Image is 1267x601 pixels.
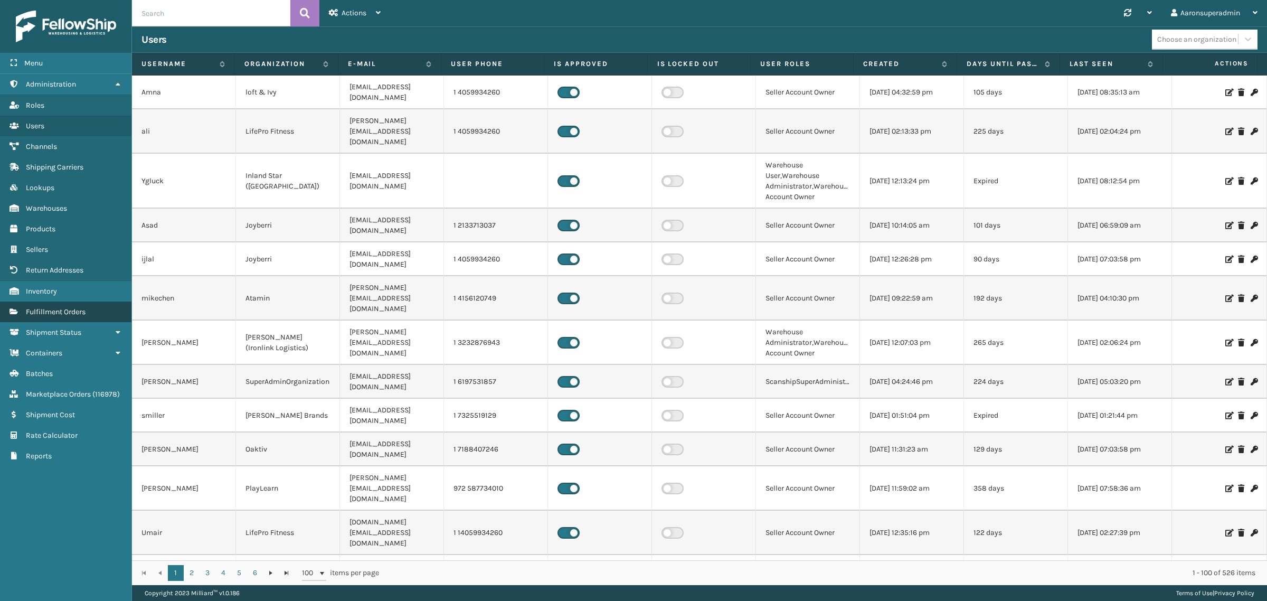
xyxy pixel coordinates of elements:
[132,276,236,321] td: mikechen
[964,276,1068,321] td: 192 days
[860,433,964,466] td: [DATE] 11:31:23 am
[1238,222,1244,229] i: Delete
[1214,589,1254,597] a: Privacy Policy
[236,109,340,154] td: LifePro Fitness
[26,307,86,316] span: Fulfillment Orders
[444,433,548,466] td: 1 7188407246
[444,109,548,154] td: 1 4059934260
[1225,256,1232,263] i: Edit
[1225,295,1232,302] i: Edit
[302,568,318,578] span: 100
[964,433,1068,466] td: 129 days
[964,399,1068,433] td: Expired
[1251,529,1257,537] i: Change Password
[1238,446,1244,453] i: Delete
[132,321,236,365] td: [PERSON_NAME]
[132,209,236,242] td: Asad
[1238,378,1244,386] i: Delete
[964,209,1068,242] td: 101 days
[1238,177,1244,185] i: Delete
[1068,365,1172,399] td: [DATE] 05:03:20 pm
[26,204,67,213] span: Warehouses
[26,410,75,419] span: Shipment Cost
[1068,321,1172,365] td: [DATE] 02:06:24 pm
[1238,485,1244,492] i: Delete
[1068,154,1172,209] td: [DATE] 08:12:54 pm
[132,242,236,276] td: ijlal
[1070,59,1142,69] label: Last Seen
[444,209,548,242] td: 1 2133713037
[967,59,1039,69] label: Days until password expires
[184,565,200,581] a: 2
[1251,339,1257,346] i: Change Password
[860,511,964,555] td: [DATE] 12:35:16 pm
[444,365,548,399] td: 1 6197531857
[1225,222,1232,229] i: Edit
[26,80,76,89] span: Administration
[132,511,236,555] td: Umair
[860,109,964,154] td: [DATE] 02:13:33 pm
[451,59,534,69] label: User phone
[1166,55,1255,72] span: Actions
[340,76,444,109] td: [EMAIL_ADDRESS][DOMAIN_NAME]
[132,365,236,399] td: [PERSON_NAME]
[1176,589,1213,597] a: Terms of Use
[282,569,291,577] span: Go to the last page
[26,101,44,110] span: Roles
[1238,89,1244,96] i: Delete
[231,565,247,581] a: 5
[1251,295,1257,302] i: Change Password
[964,242,1068,276] td: 90 days
[279,565,295,581] a: Go to the last page
[1157,34,1236,45] div: Choose an organization
[756,209,860,242] td: Seller Account Owner
[863,59,936,69] label: Created
[756,511,860,555] td: Seller Account Owner
[1251,446,1257,453] i: Change Password
[444,466,548,511] td: 972 587734010
[860,242,964,276] td: [DATE] 12:26:28 pm
[756,555,860,589] td: Seller Account Owner
[141,33,167,46] h3: Users
[1238,295,1244,302] i: Delete
[1238,412,1244,419] i: Delete
[1225,339,1232,346] i: Edit
[444,321,548,365] td: 1 3232876943
[756,433,860,466] td: Seller Account Owner
[756,76,860,109] td: Seller Account Owner
[1251,222,1257,229] i: Change Password
[236,242,340,276] td: Joyberri
[444,276,548,321] td: 1 4156120749
[1251,256,1257,263] i: Change Password
[444,511,548,555] td: 1 14059934260
[340,321,444,365] td: [PERSON_NAME][EMAIL_ADDRESS][DOMAIN_NAME]
[26,163,83,172] span: Shipping Carriers
[132,109,236,154] td: ali
[340,555,444,589] td: [EMAIL_ADDRESS][DOMAIN_NAME]
[236,511,340,555] td: LifePro Fitness
[756,242,860,276] td: Seller Account Owner
[860,321,964,365] td: [DATE] 12:07:03 pm
[1068,209,1172,242] td: [DATE] 06:59:09 am
[1068,242,1172,276] td: [DATE] 07:03:58 pm
[141,59,214,69] label: Username
[860,209,964,242] td: [DATE] 10:14:05 am
[1251,128,1257,135] i: Change Password
[26,431,78,440] span: Rate Calculator
[340,109,444,154] td: [PERSON_NAME][EMAIL_ADDRESS][DOMAIN_NAME]
[132,399,236,433] td: smiller
[340,511,444,555] td: [DOMAIN_NAME][EMAIL_ADDRESS][DOMAIN_NAME]
[340,399,444,433] td: [EMAIL_ADDRESS][DOMAIN_NAME]
[132,433,236,466] td: [PERSON_NAME]
[1251,89,1257,96] i: Change Password
[26,266,83,275] span: Return Addresses
[1238,128,1244,135] i: Delete
[964,466,1068,511] td: 358 days
[247,565,263,581] a: 6
[1068,433,1172,466] td: [DATE] 07:03:58 pm
[1251,378,1257,386] i: Change Password
[756,109,860,154] td: Seller Account Owner
[1251,177,1257,185] i: Change Password
[860,76,964,109] td: [DATE] 04:32:59 pm
[92,390,120,399] span: ( 116978 )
